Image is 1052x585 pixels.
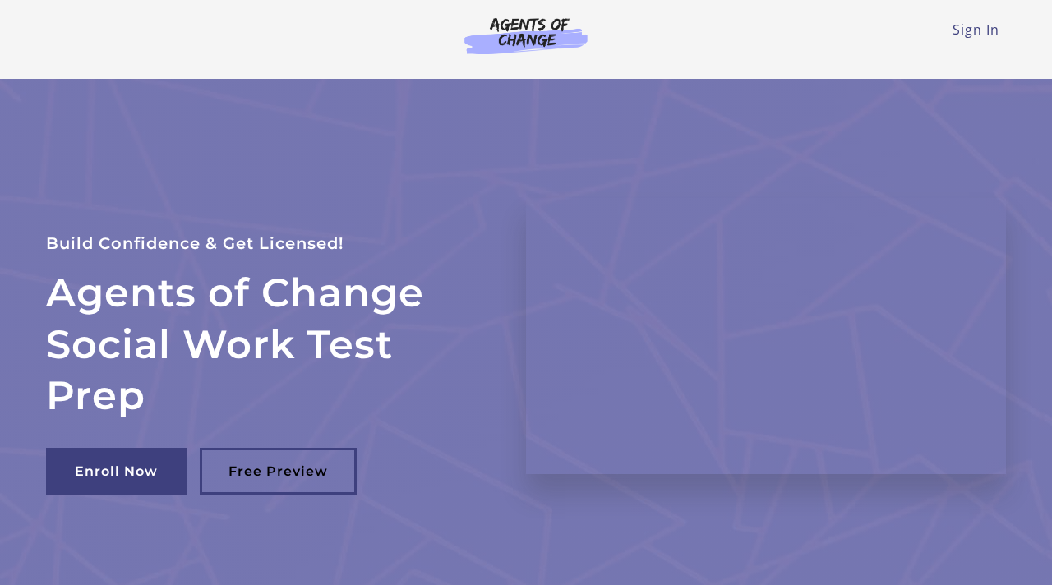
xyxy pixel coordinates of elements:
a: Free Preview [200,448,357,495]
p: Build Confidence & Get Licensed! [46,230,487,257]
a: Sign In [953,21,999,39]
h2: Agents of Change Social Work Test Prep [46,267,487,421]
a: Enroll Now [46,448,187,495]
img: Agents of Change Logo [447,16,605,54]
